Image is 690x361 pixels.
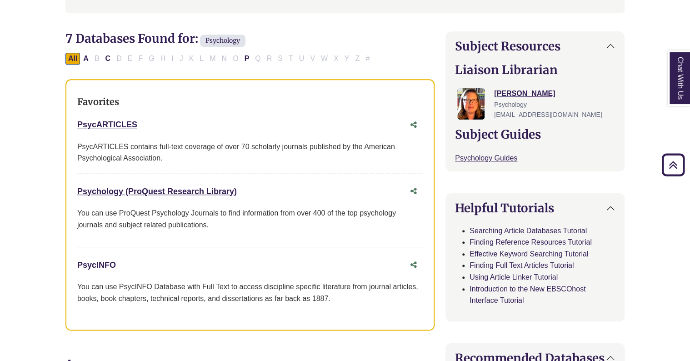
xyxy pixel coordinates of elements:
[405,116,423,134] button: Share this database
[65,31,198,46] span: 7 Databases Found for:
[200,35,245,47] span: Psychology
[470,285,585,305] a: Introduction to the New EBSCOhost Interface Tutorial
[77,207,423,231] p: You can use ProQuest Psychology Journals to find information from over 400 of the top psychology ...
[470,227,587,235] a: Searching Article Databases Tutorial
[494,90,555,97] a: [PERSON_NAME]
[494,101,527,108] span: Psychology
[455,63,615,77] h2: Liaison Librarian
[659,159,688,171] a: Back to Top
[65,53,80,65] button: All
[65,54,373,62] div: Alpha-list to filter by first letter of database name
[77,141,423,164] div: PsycARTICLES contains full-text coverage of over 70 scholarly journals published by the American ...
[470,261,574,269] a: Finding Full Text Articles Tutorial
[405,256,423,274] button: Share this database
[470,250,588,258] a: Effective Keyword Searching Tutorial
[77,96,423,107] h3: Favorites
[77,261,116,270] a: PsycINFO
[77,187,237,196] a: Psychology (ProQuest Research Library)
[446,32,624,60] button: Subject Resources
[405,183,423,200] button: Share this database
[103,53,114,65] button: Filter Results C
[470,273,558,281] a: Using Article Linker Tutorial
[455,127,615,141] h2: Subject Guides
[77,281,423,304] div: You can use PsycINFO Database with Full Text to access discipline specific literature from journa...
[80,53,91,65] button: Filter Results A
[77,120,137,129] a: PsycARTICLES
[457,88,485,120] img: Jessica Moore
[446,194,624,222] button: Helpful Tutorials
[242,53,252,65] button: Filter Results P
[494,111,602,118] span: [EMAIL_ADDRESS][DOMAIN_NAME]
[470,238,592,246] a: Finding Reference Resources Tutorial
[455,154,517,162] a: Psychology Guides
